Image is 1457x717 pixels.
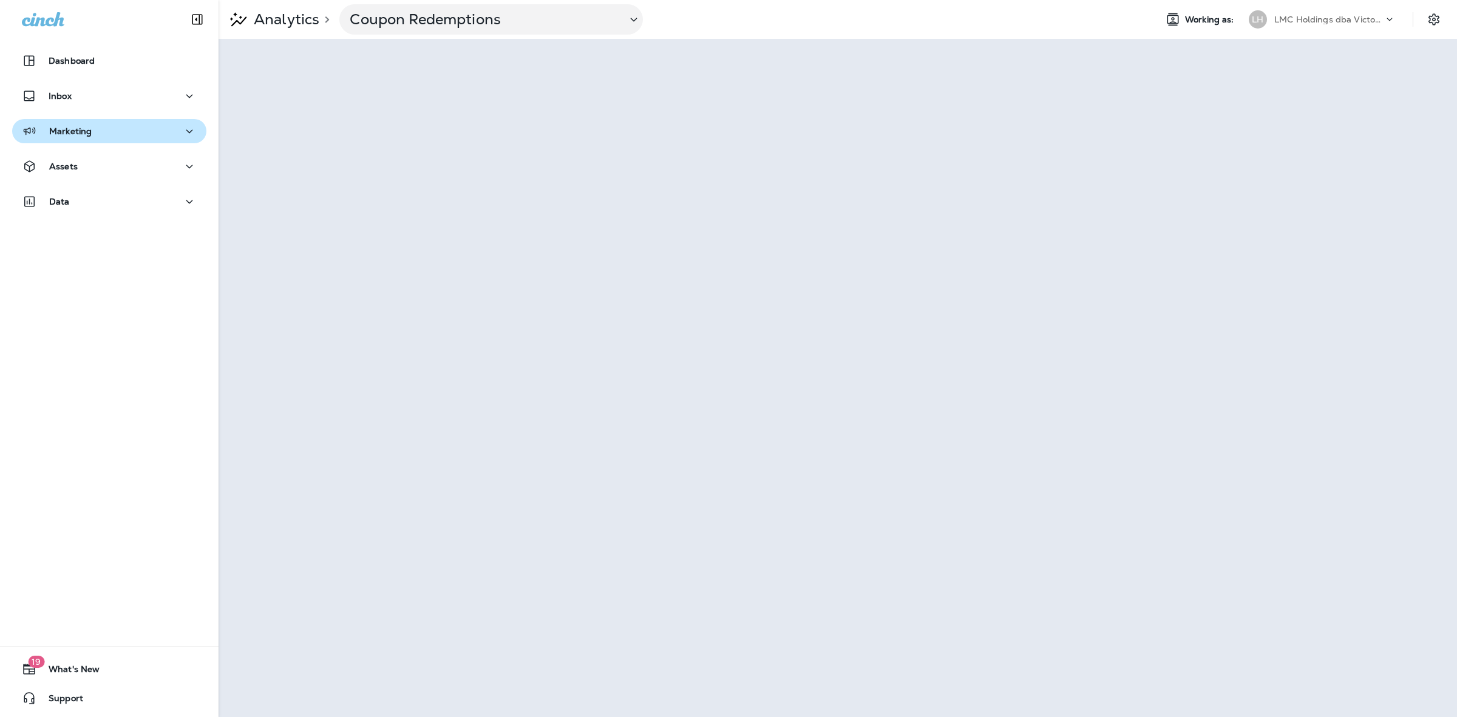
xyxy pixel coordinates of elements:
button: Data [12,189,206,214]
p: > [319,15,330,24]
button: Settings [1423,8,1445,30]
span: What's New [36,664,100,679]
p: Dashboard [49,56,95,66]
button: 19What's New [12,657,206,681]
button: Inbox [12,84,206,108]
p: Inbox [49,91,72,101]
p: Assets [49,161,78,171]
button: Dashboard [12,49,206,73]
button: Assets [12,154,206,178]
div: LH [1249,10,1267,29]
p: Marketing [49,126,92,136]
p: Coupon Redemptions [350,10,617,29]
span: 19 [28,656,44,668]
p: LMC Holdings dba Victory Lane Quick Oil Change [1274,15,1384,24]
button: Marketing [12,119,206,143]
button: Support [12,686,206,710]
span: Working as: [1185,15,1237,25]
p: Data [49,197,70,206]
p: Analytics [249,10,319,29]
button: Collapse Sidebar [180,7,214,32]
span: Support [36,693,83,708]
